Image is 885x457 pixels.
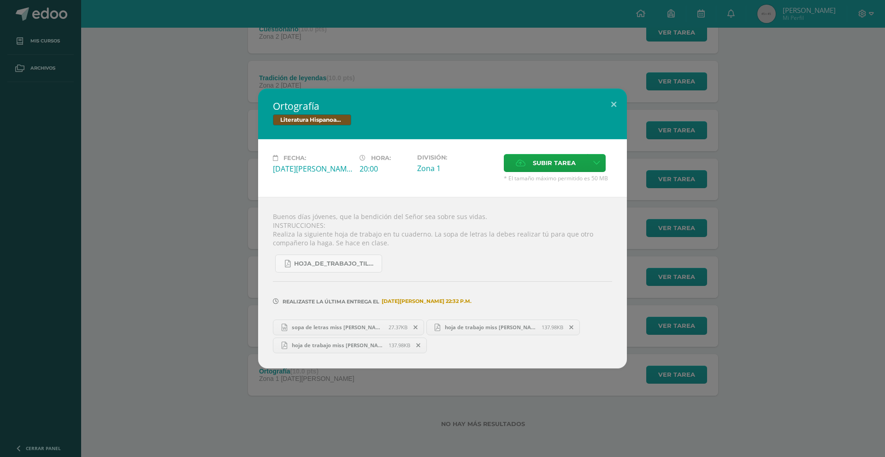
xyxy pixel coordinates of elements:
label: División: [417,154,496,161]
button: Close (Esc) [601,89,627,120]
span: 27.37KB [389,324,407,331]
span: hoja de trabajo miss [PERSON_NAME].pdf [287,342,389,349]
span: [DATE][PERSON_NAME] 22:32 p.m. [379,301,472,302]
a: sopa de letras miss [PERSON_NAME].docx 27.37KB [273,320,424,335]
span: Remover entrega [411,340,426,350]
span: Hora: [371,154,391,161]
span: Remover entrega [564,322,579,332]
span: * El tamaño máximo permitido es 50 MB [504,174,612,182]
span: 137.98KB [389,342,410,349]
h2: Ortografía [273,100,612,113]
span: Hoja_de_trabajo_tildes.pdf [294,260,377,267]
div: Zona 1 [417,163,496,173]
span: Remover entrega [408,322,424,332]
div: [DATE][PERSON_NAME] [273,164,352,174]
a: hoja de trabajo miss [PERSON_NAME].pdf 137.98KB [273,338,427,353]
span: 137.98KB [542,324,563,331]
span: sopa de letras miss [PERSON_NAME].docx [287,324,389,331]
span: hoja de trabajo miss [PERSON_NAME].pdf [440,324,542,331]
a: Hoja_de_trabajo_tildes.pdf [275,255,382,273]
div: 20:00 [360,164,410,174]
a: hoja de trabajo miss [PERSON_NAME].pdf 137.98KB [426,320,580,335]
span: Literatura Hispanoamericana [273,114,351,125]
div: Buenos días jóvenes, que la bendición del Señor sea sobre sus vidas. INSTRUCCIONES: Realiza la si... [258,197,627,368]
span: Subir tarea [533,154,576,172]
span: Realizaste la última entrega el [283,298,379,305]
span: Fecha: [283,154,306,161]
